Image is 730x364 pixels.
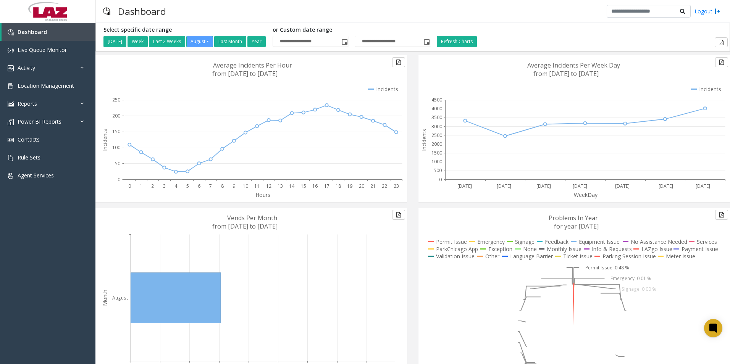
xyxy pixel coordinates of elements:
text: 20 [359,183,364,189]
text: 250 [112,97,120,103]
text: Problems In Year [549,214,598,222]
img: 'icon' [8,83,14,89]
text: Incidents [101,129,108,151]
img: pageIcon [103,2,110,21]
text: 23 [394,183,399,189]
text: [DATE] [536,183,551,189]
text: [DATE] [615,183,630,189]
text: [DATE] [659,183,673,189]
text: 21 [370,183,376,189]
img: 'icon' [8,119,14,125]
a: Logout [694,7,720,15]
img: 'icon' [8,29,14,35]
text: Average Incidents Per Week Day [527,61,620,69]
text: from [DATE] to [DATE] [212,69,278,78]
text: 2000 [431,141,442,147]
text: 19 [347,183,352,189]
span: Activity [18,64,35,71]
text: from [DATE] to [DATE] [212,222,278,230]
button: Export to pdf [715,37,728,47]
span: Live Queue Monitor [18,46,67,53]
text: [DATE] [497,183,511,189]
img: 'icon' [8,47,14,53]
text: 2 [151,183,154,189]
img: logout [714,7,720,15]
a: Dashboard [2,23,95,41]
text: Permit Issue: 0.48 % [585,264,629,271]
text: 0 [128,183,131,189]
text: 200 [112,113,120,119]
text: 6 [198,183,200,189]
button: Last Month [214,36,246,47]
img: 'icon' [8,137,14,143]
img: 'icon' [8,173,14,179]
img: 'icon' [8,65,14,71]
span: Contacts [18,136,40,143]
button: Export to pdf [392,57,405,67]
text: Vends Per Month [227,214,277,222]
text: 5 [186,183,189,189]
text: Signage: 0.00 % [622,286,656,292]
text: 15 [301,183,306,189]
text: 11 [254,183,260,189]
text: 1500 [431,150,442,156]
text: 12 [266,183,271,189]
text: [DATE] [457,183,472,189]
text: 17 [324,183,329,189]
text: Month [101,290,108,306]
text: for year [DATE] [554,222,599,230]
h5: Select specific date range [103,27,267,33]
button: Export to pdf [392,210,405,220]
text: 4000 [431,105,442,112]
img: 'icon' [8,101,14,107]
text: 150 [112,128,120,135]
text: 100 [112,144,120,151]
span: Rule Sets [18,154,40,161]
text: 3500 [431,114,442,121]
text: [DATE] [696,183,710,189]
text: Incidents [420,129,428,151]
text: 1000 [431,158,442,165]
text: 500 [434,167,442,174]
text: 13 [278,183,283,189]
text: 3000 [431,123,442,130]
text: 8 [221,183,224,189]
button: Export to pdf [715,57,728,67]
text: 4 [174,183,178,189]
text: 18 [336,183,341,189]
text: August [112,295,128,301]
text: 14 [289,183,295,189]
button: Export to pdf [715,210,728,220]
text: from [DATE] to [DATE] [533,69,599,78]
text: [DATE] [573,183,587,189]
text: 4500 [431,97,442,103]
text: Hours [255,191,270,198]
text: 50 [115,160,120,167]
text: 22 [382,183,387,189]
span: Toggle popup [422,36,431,47]
span: Location Management [18,82,74,89]
button: August [186,36,213,47]
button: [DATE] [103,36,126,47]
button: Week [128,36,148,47]
text: 3 [163,183,166,189]
span: Toggle popup [340,36,349,47]
text: 1 [140,183,142,189]
span: Dashboard [18,28,47,35]
text: Average Incidents Per Hour [213,61,292,69]
text: 9 [233,183,235,189]
text: 0 [439,176,442,183]
h5: or Custom date range [273,27,431,33]
text: 10 [243,183,248,189]
h3: Dashboard [114,2,170,21]
span: Agent Services [18,172,54,179]
text: 2500 [431,132,442,139]
button: Refresh Charts [437,36,477,47]
img: 'icon' [8,155,14,161]
text: 0 [118,176,120,183]
text: 7 [209,183,212,189]
text: WeekDay [574,191,598,198]
text: 16 [312,183,318,189]
text: Emergency: 0.01 % [610,275,651,282]
span: Reports [18,100,37,107]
